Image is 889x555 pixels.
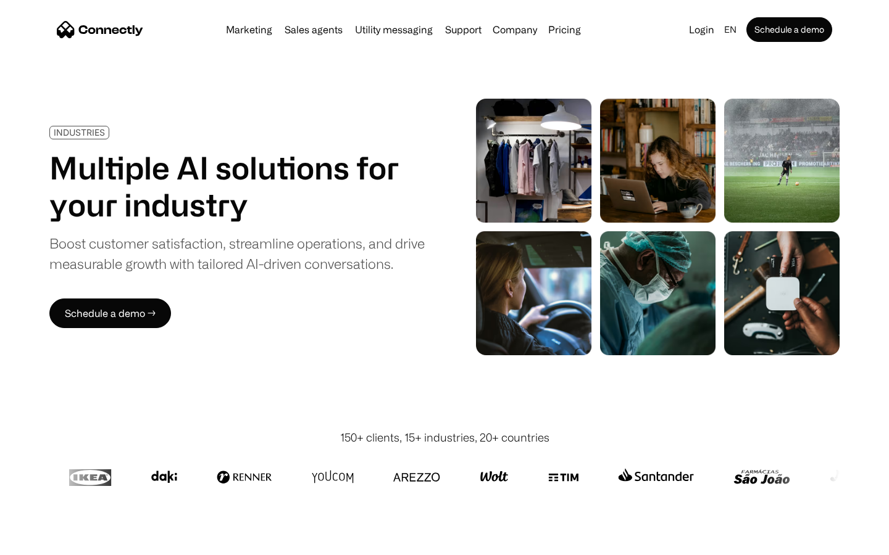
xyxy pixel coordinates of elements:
div: INDUSTRIES [54,128,105,137]
a: Schedule a demo → [49,298,171,328]
a: Marketing [221,25,277,35]
a: Utility messaging [350,25,438,35]
ul: Language list [25,533,74,551]
a: Support [440,25,486,35]
h1: Multiple AI solutions for your industry [49,149,425,223]
div: Boost customer satisfaction, streamline operations, and drive measurable growth with tailored AI-... [49,233,425,274]
a: Sales agents [280,25,348,35]
a: Pricing [543,25,586,35]
div: 150+ clients, 15+ industries, 20+ countries [340,429,549,446]
a: Login [684,21,719,38]
aside: Language selected: English [12,532,74,551]
div: Company [493,21,537,38]
a: Schedule a demo [746,17,832,42]
div: en [724,21,737,38]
